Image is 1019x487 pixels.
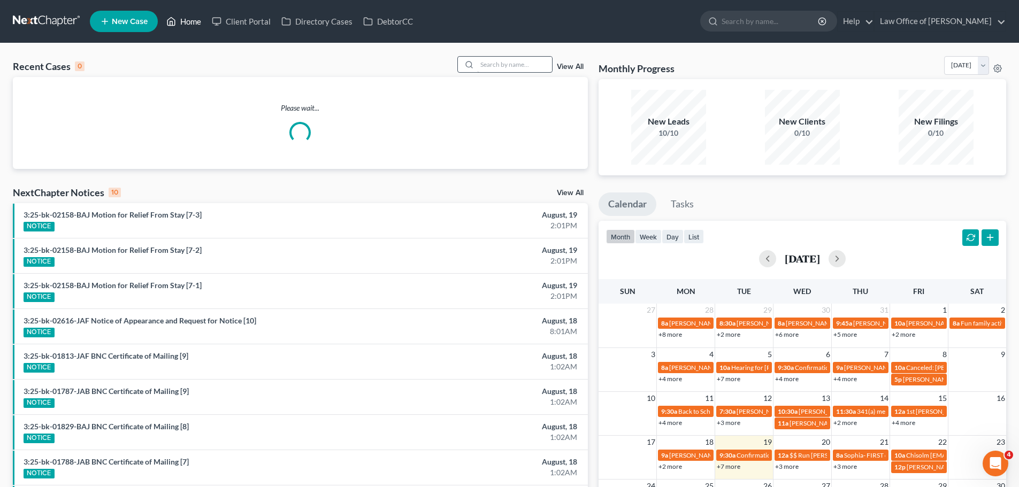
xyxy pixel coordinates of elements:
[899,115,974,128] div: New Filings
[762,304,773,316] span: 29
[658,330,682,338] a: +8 more
[883,348,890,361] span: 7
[24,245,202,254] a: 3:25-bk-02158-BAJ Motion for Relief From Stay [7-2]
[894,375,902,383] span: 5p
[875,12,1006,31] a: Law Office of [PERSON_NAME]
[785,253,820,264] h2: [DATE]
[894,451,905,459] span: 10a
[661,192,703,216] a: Tasks
[477,57,552,72] input: Search by name...
[708,348,715,361] span: 4
[669,451,777,459] span: [PERSON_NAME] [PHONE_NUMBER]
[661,364,668,372] span: 8a
[853,287,868,296] span: Thu
[400,220,577,231] div: 2:01PM
[669,319,777,327] span: [PERSON_NAME] [PHONE_NUMBER]
[677,287,695,296] span: Mon
[778,407,798,415] span: 10:30a
[661,319,668,327] span: 8a
[786,319,836,327] span: [PERSON_NAME]
[24,398,55,408] div: NOTICE
[24,422,189,431] a: 3:25-bk-01829-BAJ BNC Certificate of Mailing [8]
[961,319,1014,327] span: Fun family activity?
[13,103,588,113] p: Please wait...
[717,419,740,427] a: +3 more
[400,351,577,361] div: August, 18
[24,222,55,231] div: NOTICE
[24,257,55,267] div: NOTICE
[400,256,577,266] div: 2:01PM
[838,12,874,31] a: Help
[795,364,916,372] span: Confirmation hearing for [PERSON_NAME]
[1000,304,1006,316] span: 2
[836,407,856,415] span: 11:30a
[24,386,189,396] a: 3:25-bk-01787-JAB BNC Certificate of Mailing [9]
[704,304,715,316] span: 28
[717,375,740,383] a: +7 more
[821,436,831,449] span: 20
[857,407,1017,415] span: 341(a) meeting for [PERSON_NAME] & [PERSON_NAME]
[719,451,735,459] span: 9:30a
[631,128,706,138] div: 10/10
[737,319,845,327] span: [PERSON_NAME] [PHONE_NUMBER]
[790,419,898,427] span: [PERSON_NAME] [PHONE_NUMBER]
[833,375,857,383] a: +4 more
[879,436,890,449] span: 21
[778,451,788,459] span: 12a
[879,392,890,405] span: 14
[400,280,577,291] div: August, 19
[400,210,577,220] div: August, 19
[731,364,815,372] span: Hearing for [PERSON_NAME]
[899,128,974,138] div: 0/10
[894,463,906,471] span: 12p
[821,304,831,316] span: 30
[799,407,907,415] span: [PERSON_NAME] [PHONE_NUMBER]
[75,61,85,71] div: 0
[24,210,202,219] a: 3:25-bk-02158-BAJ Motion for Relief From Stay [7-3]
[112,18,148,26] span: New Case
[24,363,55,373] div: NOTICE
[778,419,788,427] span: 11a
[836,364,843,372] span: 9a
[778,364,794,372] span: 9:30a
[844,364,952,372] span: [PERSON_NAME] [PHONE_NUMBER]
[24,434,55,443] div: NOTICE
[833,462,857,470] a: +3 more
[631,115,706,128] div: New Leads
[704,436,715,449] span: 18
[661,407,677,415] span: 9:30a
[658,419,682,427] a: +4 more
[995,392,1006,405] span: 16
[650,348,656,361] span: 3
[599,62,675,75] h3: Monthly Progress
[762,436,773,449] span: 19
[953,319,960,327] span: 8a
[13,186,121,199] div: NextChapter Notices
[717,462,740,470] a: +7 more
[941,348,948,361] span: 8
[658,375,682,383] a: +4 more
[913,287,924,296] span: Fri
[762,392,773,405] span: 12
[24,469,55,478] div: NOTICE
[161,12,206,31] a: Home
[775,375,799,383] a: +4 more
[717,330,740,338] a: +2 more
[906,407,1017,415] span: 1st [PERSON_NAME] payment $500.00
[109,188,121,197] div: 10
[737,451,938,459] span: Confirmation hearing for Oakcies [PERSON_NAME] & [PERSON_NAME]
[678,407,846,415] span: Back to School Bash - [PERSON_NAME] & [PERSON_NAME]
[892,419,915,427] a: +4 more
[400,315,577,326] div: August, 18
[24,351,188,360] a: 3:25-bk-01813-JAF BNC Certificate of Mailing [9]
[737,287,751,296] span: Tue
[970,287,984,296] span: Sat
[400,467,577,478] div: 1:02AM
[599,192,656,216] a: Calendar
[767,348,773,361] span: 5
[400,397,577,407] div: 1:02AM
[358,12,418,31] a: DebtorCC
[790,451,908,459] span: $$ Run [PERSON_NAME] Payment 462.50
[400,291,577,302] div: 2:01PM
[719,364,730,372] span: 10a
